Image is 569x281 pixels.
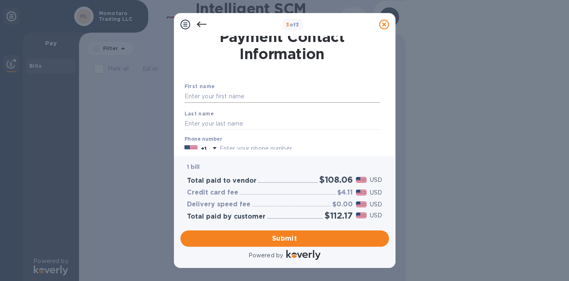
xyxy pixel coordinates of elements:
p: +1 [201,145,207,153]
b: First name [185,83,215,89]
p: USD [370,200,382,209]
p: USD [370,211,382,220]
h3: Credit card fee [187,189,238,197]
input: Enter your last name [185,117,380,130]
img: USD [356,177,367,183]
h3: Total paid to vendor [187,177,257,185]
h3: $0.00 [332,201,353,208]
input: Enter your first name [185,91,380,103]
h3: Total paid by customer [187,213,266,221]
b: Last name [185,111,214,117]
img: USD [356,201,367,207]
input: Enter your phone number [220,143,380,155]
p: USD [370,188,382,197]
b: 1 bill [187,164,200,170]
h3: Delivery speed fee [187,201,250,208]
p: USD [370,176,382,184]
img: Logo [286,250,321,260]
img: US [185,144,198,153]
img: USD [356,212,367,218]
span: Submit [187,234,382,243]
h2: $108.06 [319,175,353,185]
label: Phone number [185,137,222,142]
h3: $4.11 [337,189,353,197]
span: 3 [286,22,289,28]
h1: Payment Contact Information [185,28,380,62]
b: of 3 [286,22,299,28]
p: Powered by [248,251,283,260]
h2: $112.17 [325,210,353,221]
img: USD [356,190,367,195]
button: Submit [180,230,389,247]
